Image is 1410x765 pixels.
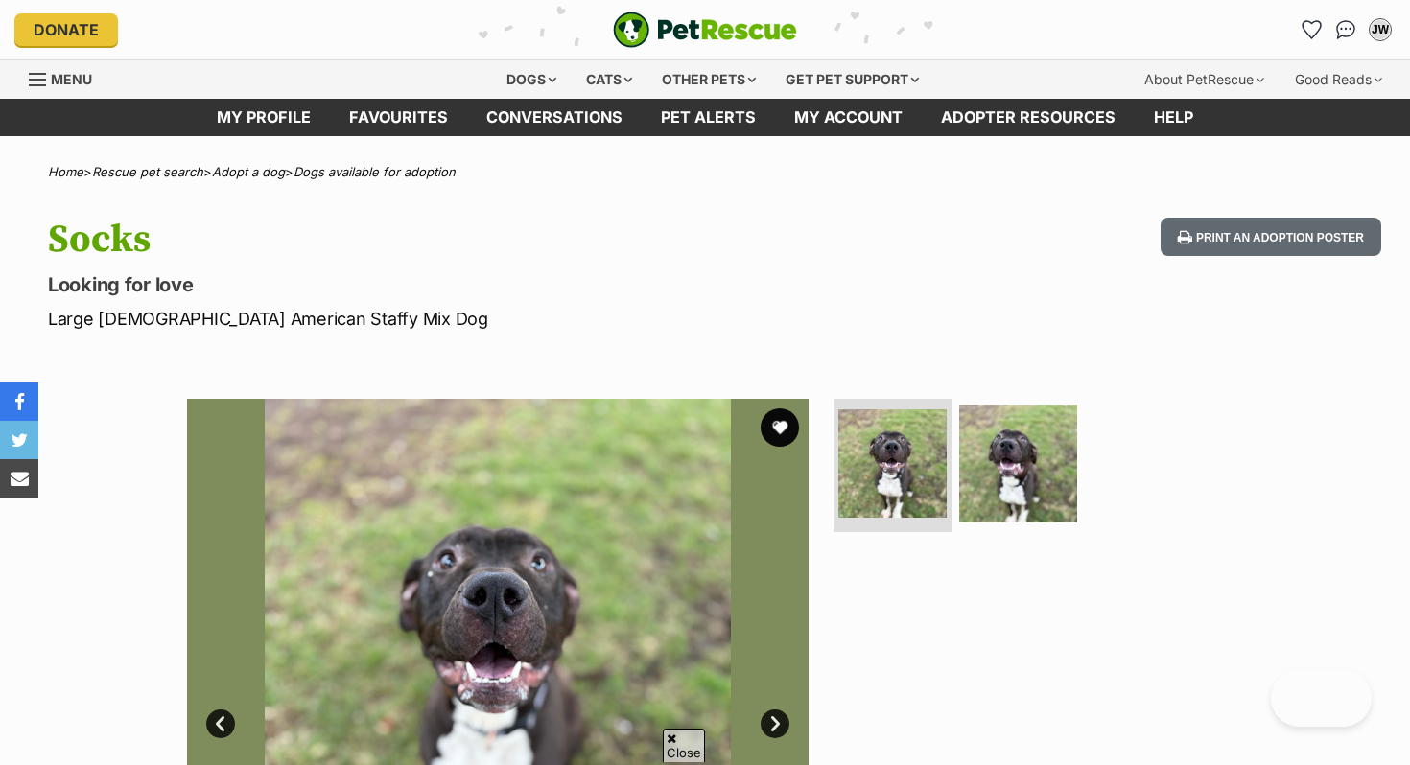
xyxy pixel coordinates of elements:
ul: Account quick links [1296,14,1396,45]
a: Adopter resources [922,99,1135,136]
a: Pet alerts [642,99,775,136]
iframe: Help Scout Beacon - Open [1271,669,1372,727]
a: Home [48,164,83,179]
button: My account [1365,14,1396,45]
span: Close [663,729,705,762]
p: Looking for love [48,271,859,298]
a: conversations [467,99,642,136]
div: JW [1371,20,1390,39]
a: Next [761,709,789,738]
a: My account [775,99,922,136]
a: Dogs available for adoption [294,164,456,179]
a: Conversations [1330,14,1361,45]
a: Menu [29,60,106,95]
div: Other pets [648,60,769,99]
a: PetRescue [613,12,797,48]
a: My profile [198,99,330,136]
a: Donate [14,13,118,46]
a: Rescue pet search [92,164,203,179]
span: Menu [51,71,92,87]
button: favourite [761,408,799,447]
h1: Socks [48,218,859,262]
a: Favourites [330,99,467,136]
div: Good Reads [1281,60,1396,99]
a: Favourites [1296,14,1327,45]
div: Get pet support [772,60,932,99]
a: Prev [206,709,235,738]
div: Cats [573,60,646,99]
img: Photo of Socks [959,405,1077,522]
div: About PetRescue [1131,60,1278,99]
img: Photo of Socks [838,409,947,518]
div: Dogs [493,60,570,99]
a: Adopt a dog [212,164,285,179]
p: Large [DEMOGRAPHIC_DATA] American Staffy Mix Dog [48,306,859,332]
img: logo-e224e6f780fb5917bec1dbf3a21bbac754714ae5b6737aabdf751b685950b380.svg [613,12,797,48]
a: Help [1135,99,1212,136]
button: Print an adoption poster [1161,218,1381,257]
img: chat-41dd97257d64d25036548639549fe6c8038ab92f7586957e7f3b1b290dea8141.svg [1336,20,1356,39]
